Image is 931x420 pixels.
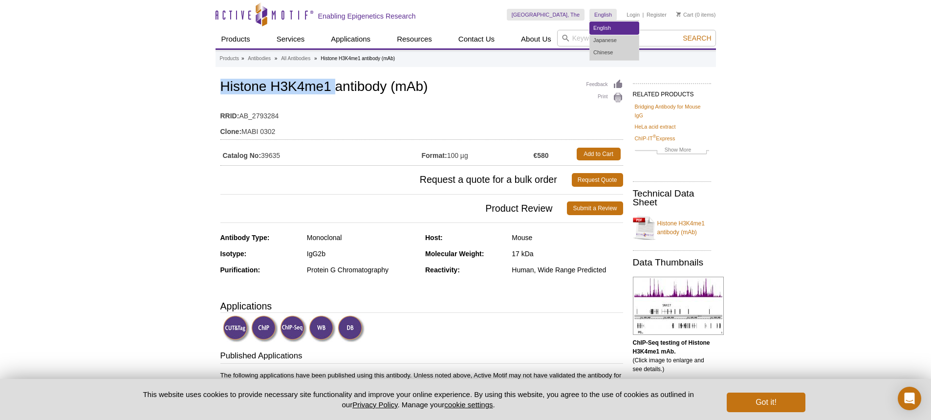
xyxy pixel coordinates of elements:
[248,54,271,63] a: Antibodies
[589,9,617,21] a: English
[627,11,640,18] a: Login
[512,249,623,258] div: 17 kDa
[590,34,639,46] a: Japanese
[590,22,639,34] a: English
[653,134,656,139] sup: ®
[676,12,681,17] img: Your Cart
[633,338,711,374] p: (Click image to enlarge and see details.)
[633,213,711,243] a: Histone H3K4me1 antibody (mAb)
[676,9,716,21] li: (0 items)
[586,92,623,103] a: Print
[241,56,244,61] li: »
[280,315,307,342] img: ChIP-Seq Validated
[512,265,623,274] div: Human, Wide Range Predicted
[727,393,805,412] button: Got it!
[647,11,667,18] a: Register
[220,111,239,120] strong: RRID:
[220,173,572,187] span: Request a quote for a bulk order
[314,56,317,61] li: »
[633,189,711,207] h2: Technical Data Sheet
[271,30,311,48] a: Services
[307,265,418,274] div: Protein G Chromatography
[425,266,460,274] strong: Reactivity:
[223,315,250,342] img: CUT&Tag Validated
[220,201,567,215] span: Product Review
[307,233,418,242] div: Monoclonal
[220,79,623,96] h1: Histone H3K4me1 antibody (mAb)
[512,233,623,242] div: Mouse
[507,9,585,21] a: [GEOGRAPHIC_DATA], The
[281,54,310,63] a: All Antibodies
[216,30,256,48] a: Products
[391,30,438,48] a: Resources
[309,315,336,342] img: Western Blot Validated
[352,400,397,409] a: Privacy Policy
[676,11,693,18] a: Cart
[635,134,675,143] a: ChIP-IT®Express
[633,277,724,335] img: Histone H3K4me1 antibody (mAb) tested by ChIP-Seq.
[643,9,644,21] li: |
[683,34,711,42] span: Search
[220,234,270,242] strong: Antibody Type:
[220,145,422,163] td: 39635
[898,387,921,410] div: Open Intercom Messenger
[318,12,416,21] h2: Enabling Epigenetics Research
[533,151,548,160] strong: €580
[321,56,395,61] li: Histone H3K4me1 antibody (mAb)
[275,56,278,61] li: »
[453,30,500,48] a: Contact Us
[633,83,711,101] h2: RELATED PRODUCTS
[422,151,447,160] strong: Format:
[325,30,376,48] a: Applications
[220,250,247,258] strong: Isotype:
[223,151,261,160] strong: Catalog No:
[590,46,639,59] a: Chinese
[586,79,623,90] a: Feedback
[635,122,676,131] a: HeLa acid extract
[126,389,711,410] p: This website uses cookies to provide necessary site functionality and improve your online experie...
[635,102,709,120] a: Bridging Antibody for Mouse IgG
[425,234,443,242] strong: Host:
[220,121,623,137] td: MABI 0302
[567,201,623,215] a: Submit a Review
[633,339,710,355] b: ChIP-Seq testing of Histone H3K4me1 mAb.
[251,315,278,342] img: ChIP Validated
[220,106,623,121] td: AB_2793284
[422,145,534,163] td: 100 µg
[307,249,418,258] div: IgG2b
[220,266,260,274] strong: Purification:
[220,350,623,364] h3: Published Applications
[680,34,714,43] button: Search
[572,173,623,187] a: Request Quote
[635,145,709,156] a: Show More
[338,315,365,342] img: Dot Blot Validated
[444,400,493,409] button: cookie settings
[577,148,621,160] a: Add to Cart
[220,54,239,63] a: Products
[557,30,716,46] input: Keyword, Cat. No.
[220,127,242,136] strong: Clone:
[515,30,557,48] a: About Us
[220,299,623,313] h3: Applications
[425,250,484,258] strong: Molecular Weight:
[633,258,711,267] h2: Data Thumbnails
